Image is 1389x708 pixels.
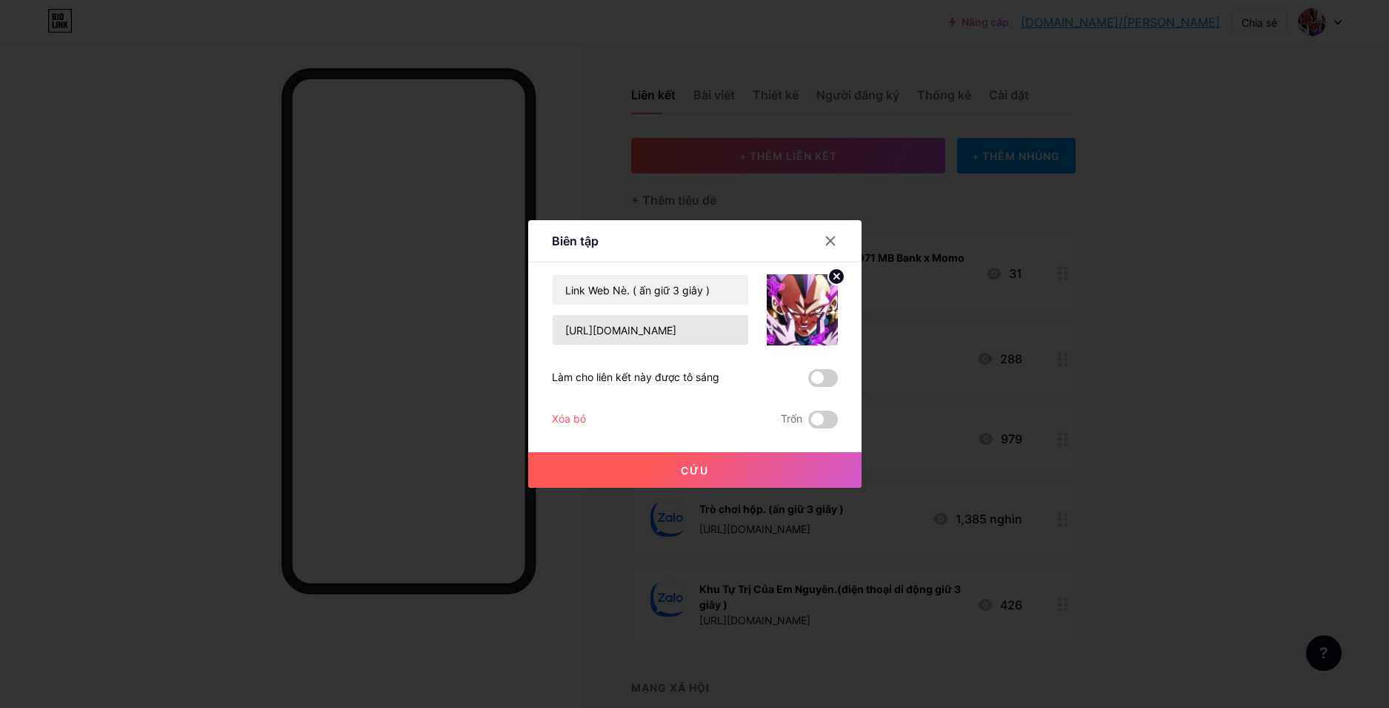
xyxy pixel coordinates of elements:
input: Tiêu đề [553,275,748,305]
font: Làm cho liên kết này được tô sáng [552,371,719,383]
font: Trốn [781,412,802,425]
input: URL [553,315,748,345]
font: Cứu [681,464,709,477]
img: liên kết_hình thu nhỏ [767,274,838,345]
font: Biên tập [552,234,599,248]
button: Cứu [528,452,862,488]
font: Xóa bỏ [552,412,586,425]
